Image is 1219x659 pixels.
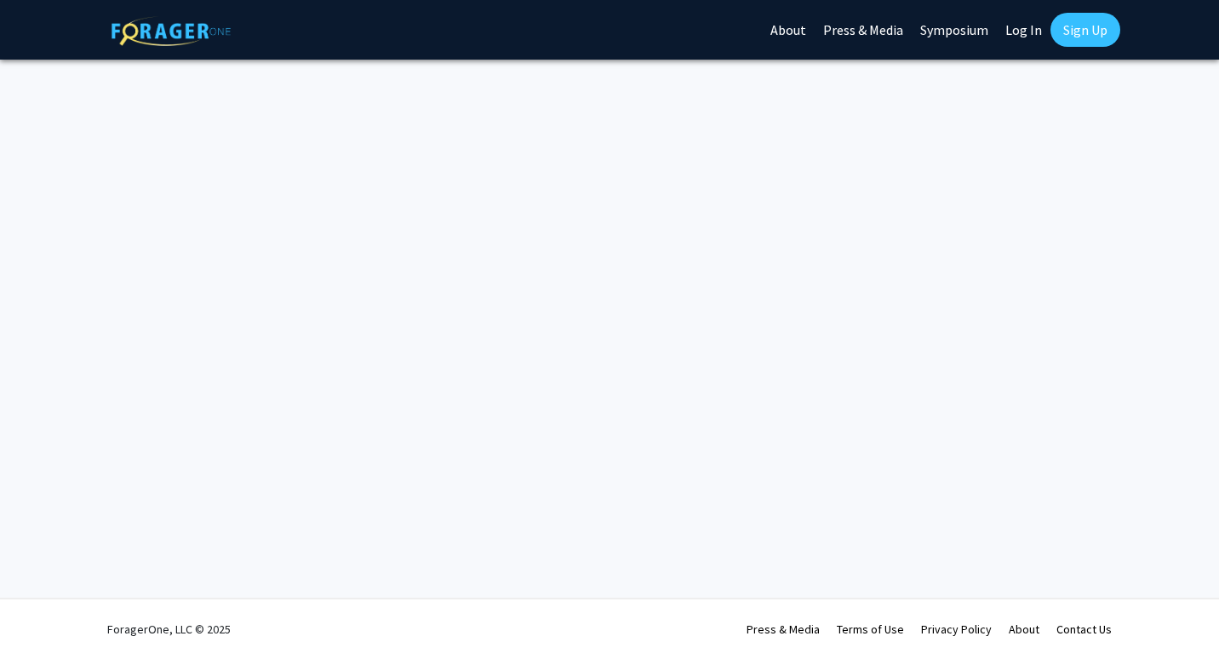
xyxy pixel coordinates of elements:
a: Privacy Policy [921,622,992,637]
a: Contact Us [1056,622,1112,637]
a: Sign Up [1050,13,1120,47]
img: ForagerOne Logo [112,16,231,46]
a: Press & Media [747,622,820,637]
a: About [1009,622,1039,637]
div: ForagerOne, LLC © 2025 [107,599,231,659]
a: Terms of Use [837,622,904,637]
